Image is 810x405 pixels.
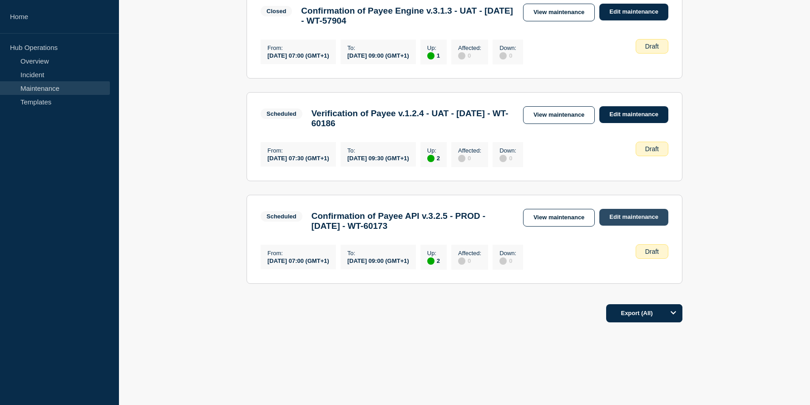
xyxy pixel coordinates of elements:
[499,51,516,59] div: 0
[458,52,465,59] div: disabled
[599,4,668,20] a: Edit maintenance
[427,44,440,51] p: Up :
[427,52,435,59] div: up
[636,244,668,259] div: Draft
[347,51,409,59] div: [DATE] 09:00 (GMT+1)
[499,44,516,51] p: Down :
[499,257,516,265] div: 0
[636,39,668,54] div: Draft
[458,257,481,265] div: 0
[599,106,668,123] a: Edit maintenance
[499,257,507,265] div: disabled
[499,52,507,59] div: disabled
[347,250,409,257] p: To :
[427,250,440,257] p: Up :
[458,257,465,265] div: disabled
[427,154,440,162] div: 2
[427,257,440,265] div: 2
[267,110,296,117] div: Scheduled
[267,213,296,220] div: Scheduled
[499,250,516,257] p: Down :
[301,6,514,26] h3: Confirmation of Payee Engine v.3.1.3 - UAT - [DATE] - WT-57904
[499,155,507,162] div: disabled
[458,147,481,154] p: Affected :
[523,106,595,124] a: View maintenance
[347,147,409,154] p: To :
[599,209,668,226] a: Edit maintenance
[267,51,329,59] div: [DATE] 07:00 (GMT+1)
[499,147,516,154] p: Down :
[347,257,409,264] div: [DATE] 09:00 (GMT+1)
[427,147,440,154] p: Up :
[267,154,329,162] div: [DATE] 07:30 (GMT+1)
[347,154,409,162] div: [DATE] 09:30 (GMT+1)
[311,211,514,231] h3: Confirmation of Payee API v.3.2.5 - PROD - [DATE] - WT-60173
[458,250,481,257] p: Affected :
[267,44,329,51] p: From :
[311,109,514,128] h3: Verification of Payee v.1.2.4 - UAT - [DATE] - WT-60186
[267,257,329,264] div: [DATE] 07:00 (GMT+1)
[267,147,329,154] p: From :
[664,304,682,322] button: Options
[267,8,286,15] div: Closed
[523,4,595,21] a: View maintenance
[458,155,465,162] div: disabled
[458,51,481,59] div: 0
[267,250,329,257] p: From :
[606,304,682,322] button: Export (All)
[427,51,440,59] div: 1
[458,154,481,162] div: 0
[427,257,435,265] div: up
[347,44,409,51] p: To :
[523,209,595,227] a: View maintenance
[427,155,435,162] div: up
[458,44,481,51] p: Affected :
[499,154,516,162] div: 0
[636,142,668,156] div: Draft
